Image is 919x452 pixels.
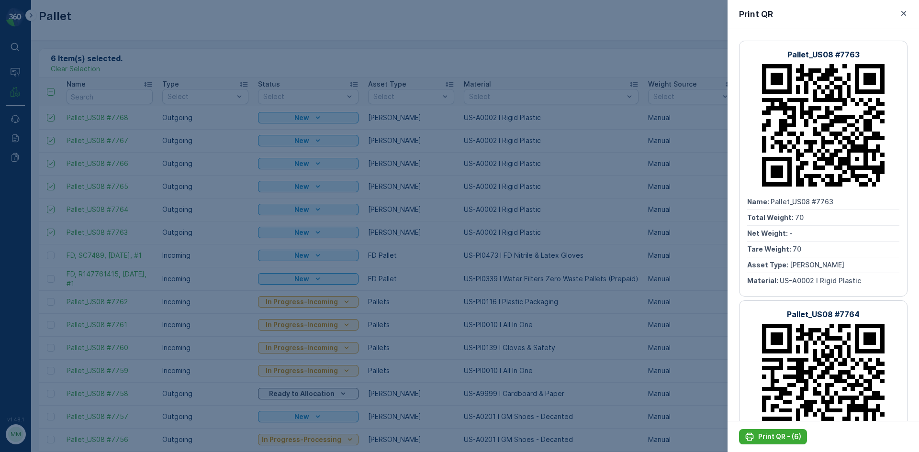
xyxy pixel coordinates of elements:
p: Print QR - (6) [758,432,801,441]
span: Tare Weight : [747,245,793,253]
span: [PERSON_NAME] [790,261,844,269]
span: 70 [793,245,801,253]
p: Pallet_US08 #7763 [787,49,860,60]
button: Print QR - (6) [739,429,807,444]
span: Material : [747,276,780,285]
span: Asset Type : [747,261,790,269]
span: 70 [795,213,804,221]
span: US-A0002 I Rigid Plastic [780,276,861,285]
p: Print QR [739,8,773,21]
span: - [789,229,793,237]
span: Net Weight : [747,229,789,237]
span: Pallet_US08 #7763 [771,198,833,206]
span: Total Weight : [747,213,795,221]
span: Name : [747,198,771,206]
p: Pallet_US08 #7764 [787,309,860,320]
